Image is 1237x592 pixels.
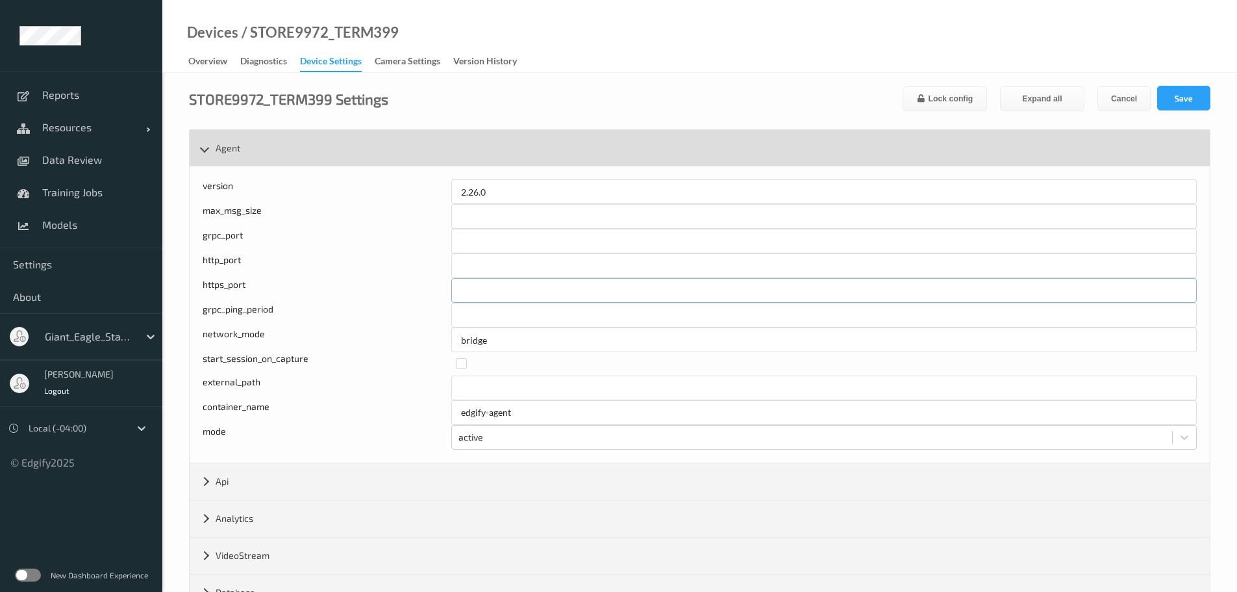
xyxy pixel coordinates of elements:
[300,53,375,72] a: Device Settings
[453,55,517,71] div: Version History
[375,55,440,71] div: Camera Settings
[203,328,451,352] div: network_mode
[903,86,987,111] button: Lock config
[203,303,451,328] div: grpc_ping_period
[189,92,388,105] div: STORE9972_TERM399 Settings
[190,463,1210,500] div: Api
[203,376,451,400] div: external_path
[1157,86,1210,110] button: Save
[203,425,451,450] div: mode
[453,53,530,71] a: Version History
[203,204,451,229] div: max_msg_size
[188,55,227,71] div: Overview
[240,55,287,71] div: Diagnostics
[203,278,451,303] div: https_port
[187,26,238,39] a: Devices
[190,130,1210,166] div: Agent
[1097,86,1151,111] button: Cancel
[188,53,240,71] a: Overview
[190,537,1210,574] div: VideoStream
[203,352,447,376] div: start_session_on_capture
[190,500,1210,537] div: Analytics
[240,53,300,71] a: Diagnostics
[375,53,453,71] a: Camera Settings
[300,55,362,72] div: Device Settings
[1000,86,1084,111] button: Expand all
[203,179,451,204] div: version
[203,253,451,278] div: http_port
[203,229,451,253] div: grpc_port
[238,26,399,39] div: / STORE9972_TERM399
[203,400,451,425] div: container_name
